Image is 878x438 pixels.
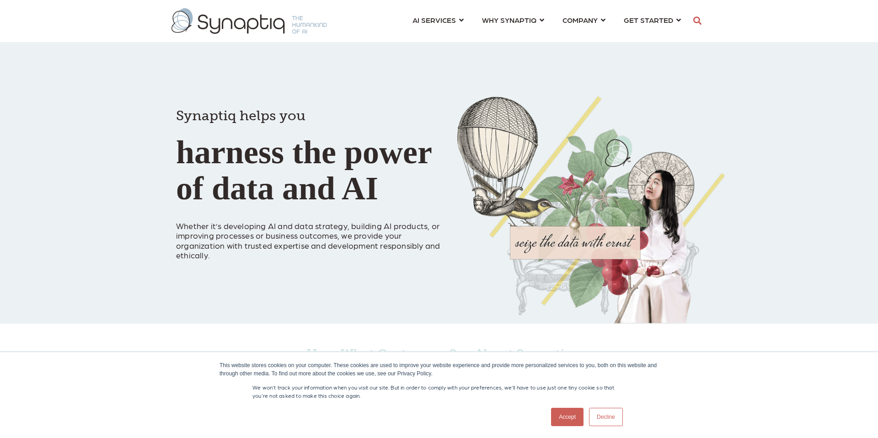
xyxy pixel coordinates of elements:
a: Decline [589,408,623,426]
a: WHY SYNAPTIQ [482,11,544,28]
h1: harness the power of data and AI [176,91,444,207]
span: WHY SYNAPTIQ [482,14,536,26]
img: Collage of girl, balloon, bird, and butterfly, with seize the data with ernst text [457,96,725,324]
iframe: Embedded CTA [176,268,272,292]
a: Accept [551,408,584,426]
span: GET STARTED [624,14,673,26]
span: Synaptiq helps you [176,107,305,124]
a: GET STARTED [624,11,681,28]
div: This website stores cookies on your computer. These cookies are used to improve your website expe... [219,361,658,378]
a: COMPANY [562,11,605,28]
nav: menu [403,5,690,37]
p: Whether it’s developing AI and data strategy, building AI products, or improving processes or bus... [176,211,444,260]
iframe: Embedded CTA [290,268,409,292]
img: synaptiq logo-1 [171,8,327,34]
span: COMPANY [562,14,598,26]
p: We won't track your information when you visit our site. But in order to comply with your prefere... [252,383,626,400]
h4: Hear What Customers Say About Synaptiq [192,347,686,362]
a: AI SERVICES [412,11,464,28]
span: AI SERVICES [412,14,456,26]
